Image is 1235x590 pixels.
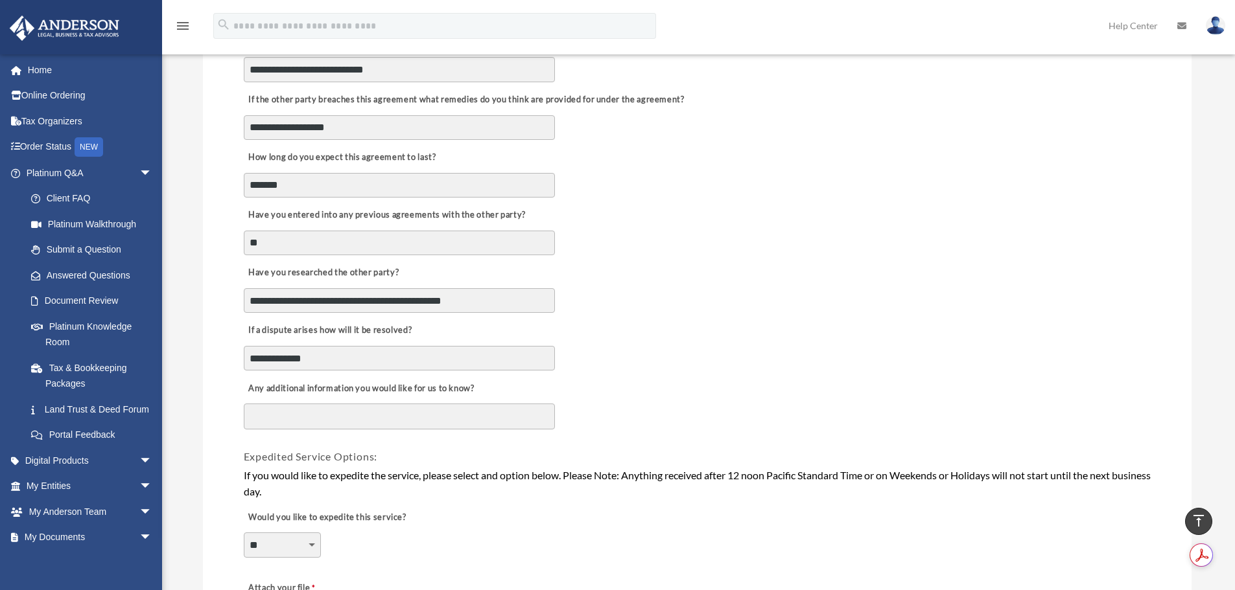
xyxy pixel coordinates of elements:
span: arrow_drop_down [139,499,165,525]
label: Any additional information you would like for us to know? [244,380,478,398]
label: Would you like to expedite this service? [244,508,410,527]
a: Client FAQ [18,186,172,212]
a: Platinum Knowledge Room [18,313,172,355]
label: How long do you expect this agreement to last? [244,149,440,167]
i: menu [175,18,191,34]
a: Order StatusNEW [9,134,172,161]
a: menu [175,23,191,34]
a: Tax Organizers [9,108,172,134]
a: My Entitiesarrow_drop_down [9,473,172,499]
a: Platinum Q&Aarrow_drop_down [9,160,172,186]
span: arrow_drop_down [139,525,165,551]
a: My Anderson Teamarrow_drop_down [9,499,172,525]
a: My Documentsarrow_drop_down [9,525,172,550]
span: arrow_drop_down [139,448,165,474]
span: arrow_drop_down [139,160,165,187]
a: Digital Productsarrow_drop_down [9,448,172,473]
a: Home [9,57,172,83]
label: Have you researched the other party? [244,264,403,282]
a: vertical_align_top [1185,508,1212,535]
span: Expedited Service Options: [244,450,378,462]
label: Have you entered into any previous agreements with the other party? [244,207,530,225]
a: Platinum Walkthrough [18,211,172,237]
i: search [217,17,231,32]
a: Online Ordering [9,83,172,109]
a: Tax & Bookkeeping Packages [18,355,172,396]
label: If the other party breaches this agreement what remedies do you think are provided for under the ... [244,91,688,109]
label: If a dispute arises how will it be resolved? [244,322,416,340]
div: NEW [75,137,103,157]
img: User Pic [1206,16,1225,35]
div: If you would like to expedite the service, please select and option below. Please Note: Anything ... [244,467,1151,500]
a: Submit a Question [18,237,172,263]
i: vertical_align_top [1191,513,1206,528]
img: Anderson Advisors Platinum Portal [6,16,123,41]
a: Portal Feedback [18,422,172,448]
a: Document Review [18,288,165,314]
a: Answered Questions [18,262,172,288]
a: Land Trust & Deed Forum [18,396,172,422]
span: arrow_drop_down [139,473,165,500]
